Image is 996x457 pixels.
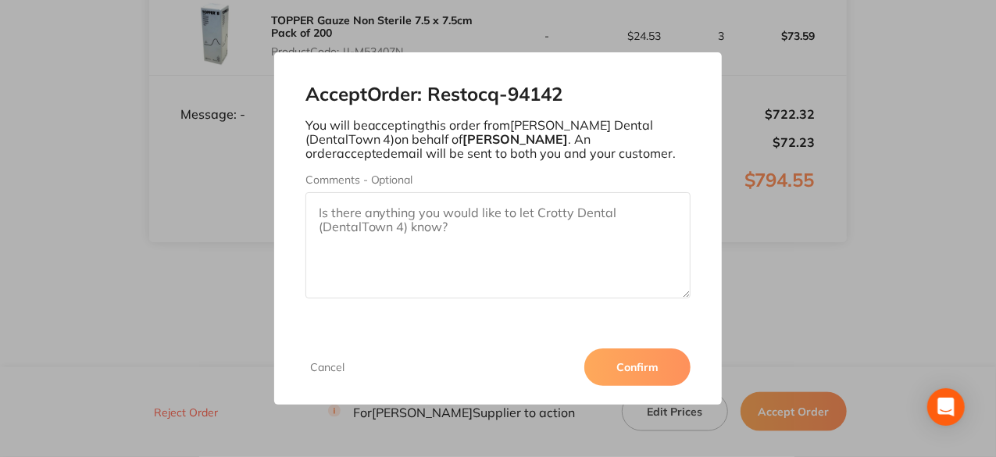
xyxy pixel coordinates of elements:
[305,360,349,374] button: Cancel
[305,173,691,186] label: Comments - Optional
[927,388,965,426] div: Open Intercom Messenger
[305,118,691,161] p: You will be accepting this order from [PERSON_NAME] Dental (DentalTown 4) on behalf of . An order...
[584,348,691,386] button: Confirm
[305,84,691,105] h2: Accept Order: Restocq- 94142
[463,131,569,147] b: [PERSON_NAME]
